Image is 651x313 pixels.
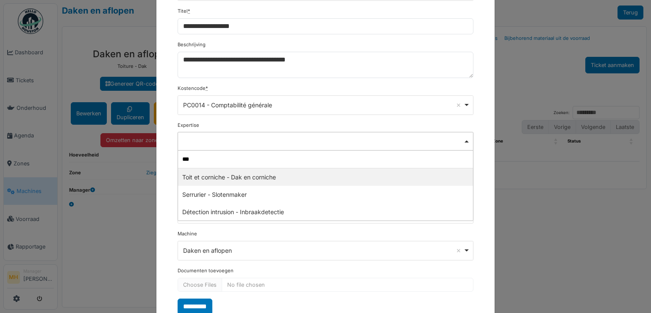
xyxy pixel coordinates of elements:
button: Remove item: '194460' [454,246,463,255]
label: Kostencode [178,85,208,92]
div: Détection intrusion - Inbraakdetectie [178,203,473,221]
label: Machine [178,230,197,238]
div: Daken en aflopen [183,246,463,255]
label: Titel [178,8,190,15]
label: Documenten toevoegen [178,267,234,274]
div: Serrurier - Slotenmaker [178,186,473,203]
div: Toit et corniche - Dak en corniche [178,168,473,186]
button: Remove item: '24' [454,101,463,109]
div: PC0014 - Comptabilité générale [183,101,463,109]
abbr: Verplicht [188,8,190,14]
abbr: Verplicht [206,85,208,91]
label: Beschrijving [178,41,206,48]
label: Expertise [178,122,199,129]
